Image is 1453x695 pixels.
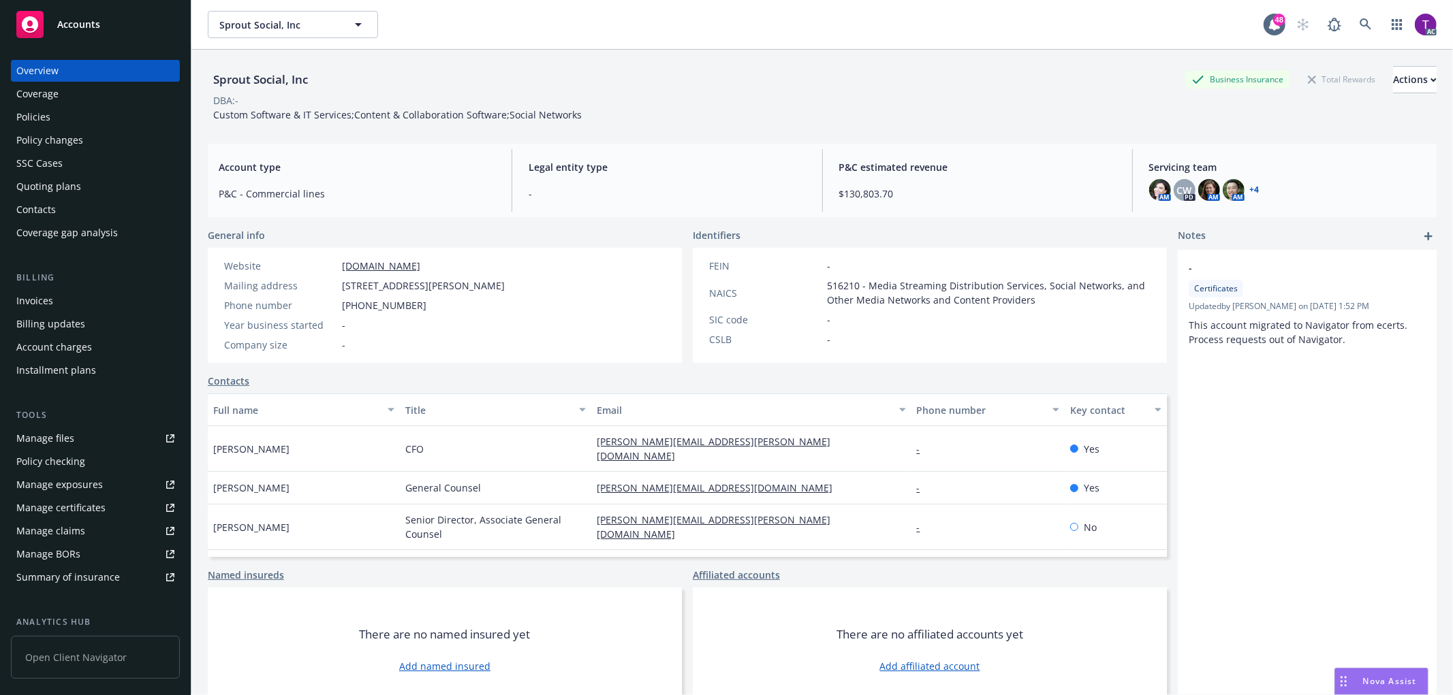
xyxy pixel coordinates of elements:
[213,93,238,108] div: DBA: -
[11,451,180,472] a: Policy checking
[1415,14,1437,35] img: photo
[400,393,592,426] button: Title
[827,312,830,327] span: -
[16,543,80,565] div: Manage BORs
[597,435,830,462] a: [PERSON_NAME][EMAIL_ADDRESS][PERSON_NAME][DOMAIN_NAME]
[709,286,822,300] div: NAICS
[405,442,424,456] span: CFO
[16,474,103,496] div: Manage exposures
[11,60,180,82] a: Overview
[1223,179,1245,201] img: photo
[213,481,290,495] span: [PERSON_NAME]
[837,626,1023,643] span: There are no affiliated accounts yet
[11,222,180,244] a: Coverage gap analysis
[16,199,56,221] div: Contacts
[1189,300,1426,312] span: Updated by [PERSON_NAME] on [DATE] 1:52 PM
[11,566,180,588] a: Summary of insurance
[224,259,337,273] div: Website
[709,259,822,273] div: FEIN
[224,318,337,332] div: Year business started
[709,312,822,327] div: SIC code
[917,442,931,455] a: -
[597,403,890,417] div: Email
[529,160,805,174] span: Legal entity type
[709,332,822,346] div: CSLB
[1420,228,1437,244] a: add
[1065,393,1167,426] button: Key contact
[342,278,505,293] span: [STREET_ADDRESS][PERSON_NAME]
[827,259,830,273] span: -
[16,336,92,358] div: Account charges
[827,278,1151,307] span: 516210 - Media Streaming Distribution Services, Social Networks, and Other Media Networks and Con...
[16,60,59,82] div: Overview
[219,18,337,32] span: Sprout Social, Inc
[16,520,85,542] div: Manage claims
[16,106,50,128] div: Policies
[219,160,495,174] span: Account type
[360,626,531,643] span: There are no named insured yet
[342,318,345,332] span: -
[1149,160,1426,174] span: Servicing team
[1189,261,1390,275] span: -
[16,359,96,381] div: Installment plans
[16,83,59,105] div: Coverage
[405,481,481,495] span: General Counsel
[1185,71,1290,88] div: Business Insurance
[16,497,106,519] div: Manage certificates
[208,228,265,242] span: General info
[405,513,587,541] span: Senior Director, Associate General Counsel
[213,520,290,534] span: [PERSON_NAME]
[342,259,420,272] a: [DOMAIN_NAME]
[11,408,180,422] div: Tools
[1250,186,1260,194] a: +4
[1177,183,1192,197] span: CW
[827,332,830,346] span: -
[16,313,85,335] div: Billing updates
[213,403,379,417] div: Full name
[16,129,83,151] div: Policy changes
[1384,11,1411,38] a: Switch app
[1363,675,1417,687] span: Nova Assist
[1273,14,1285,26] div: 48
[16,427,74,449] div: Manage files
[11,290,180,312] a: Invoices
[1084,520,1097,534] span: No
[16,152,63,174] div: SSC Cases
[219,187,495,201] span: P&C - Commercial lines
[591,393,911,426] button: Email
[917,403,1044,417] div: Phone number
[693,568,780,582] a: Affiliated accounts
[1198,179,1220,201] img: photo
[208,71,313,88] div: Sprout Social, Inc
[1084,442,1099,456] span: Yes
[11,271,180,285] div: Billing
[16,451,85,472] div: Policy checking
[213,108,582,121] span: Custom Software & IT Services;Content & Collaboration Software;Social Networks
[11,636,180,679] span: Open Client Navigator
[1194,282,1238,295] span: Certificates
[917,481,931,494] a: -
[1352,11,1379,38] a: Search
[693,228,740,242] span: Identifiers
[1178,228,1206,244] span: Notes
[11,199,180,221] a: Contacts
[1290,11,1317,38] a: Start snowing
[1189,319,1410,346] span: This account migrated to Navigator from ecerts. Process requests out of Navigator.
[1084,481,1099,495] span: Yes
[11,106,180,128] a: Policies
[399,659,490,673] a: Add named insured
[11,497,180,519] a: Manage certificates
[1393,67,1437,93] div: Actions
[11,152,180,174] a: SSC Cases
[208,568,284,582] a: Named insureds
[1149,179,1171,201] img: photo
[880,659,980,673] a: Add affiliated account
[342,338,345,352] span: -
[16,222,118,244] div: Coverage gap analysis
[11,474,180,496] a: Manage exposures
[224,278,337,293] div: Mailing address
[839,160,1116,174] span: P&C estimated revenue
[11,313,180,335] a: Billing updates
[11,359,180,381] a: Installment plans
